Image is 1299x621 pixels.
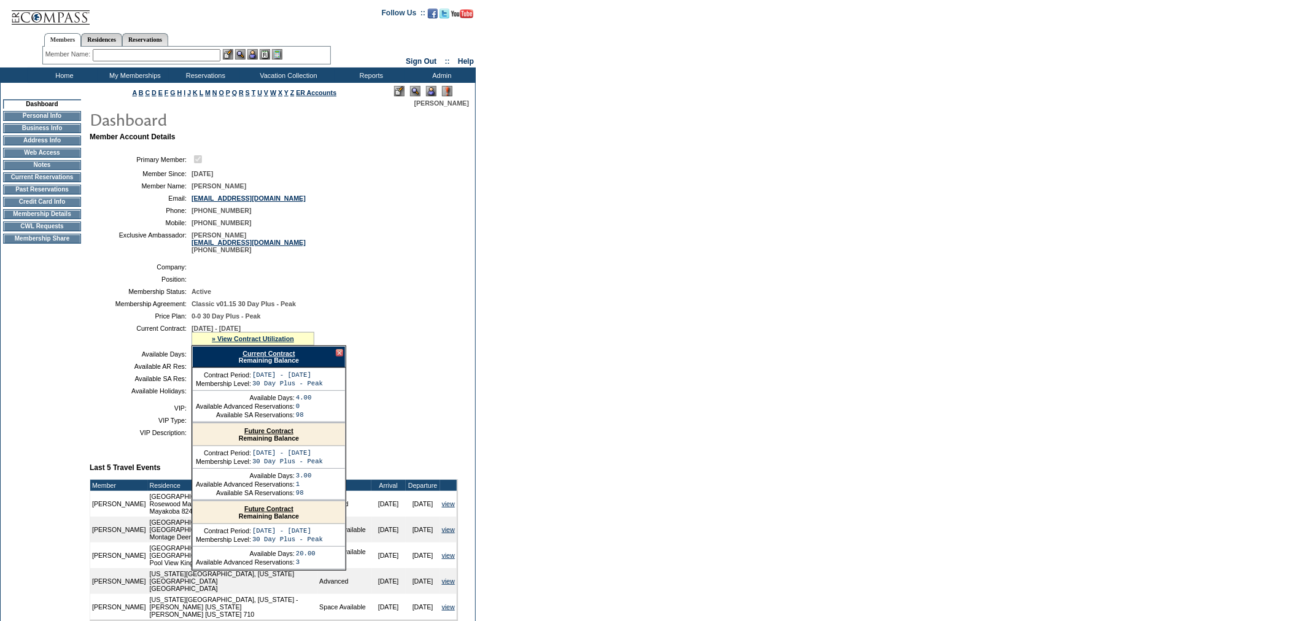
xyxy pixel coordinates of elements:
[235,49,246,60] img: View
[196,558,295,566] td: Available Advanced Reservations:
[95,288,187,295] td: Membership Status:
[192,239,306,246] a: [EMAIL_ADDRESS][DOMAIN_NAME]
[192,288,211,295] span: Active
[242,350,295,357] a: Current Contract
[158,89,163,96] a: E
[95,170,187,177] td: Member Since:
[219,89,224,96] a: O
[296,411,312,418] td: 98
[296,89,336,96] a: ER Accounts
[3,209,81,219] td: Membership Details
[165,89,169,96] a: F
[317,594,371,620] td: Space Available
[270,89,276,96] a: W
[252,458,323,465] td: 30 Day Plus - Peak
[296,480,312,488] td: 1
[95,263,187,271] td: Company:
[90,463,160,472] b: Last 5 Travel Events
[95,417,187,424] td: VIP Type:
[284,89,289,96] a: Y
[3,99,81,109] td: Dashboard
[95,219,187,226] td: Mobile:
[193,89,198,96] a: K
[152,89,157,96] a: D
[95,153,187,165] td: Primary Member:
[196,394,295,401] td: Available Days:
[296,558,316,566] td: 3
[95,325,187,345] td: Current Contract:
[133,89,137,96] a: A
[28,67,98,83] td: Home
[296,394,312,401] td: 4.00
[3,123,81,133] td: Business Info
[394,86,405,96] img: Edit Mode
[177,89,182,96] a: H
[148,480,318,491] td: Residence
[440,12,449,20] a: Follow us on Twitter
[428,12,438,20] a: Become our fan on Facebook
[95,207,187,214] td: Phone:
[192,170,213,177] span: [DATE]
[187,89,191,96] a: J
[90,480,148,491] td: Member
[223,49,233,60] img: b_edit.gif
[406,542,440,568] td: [DATE]
[226,89,230,96] a: P
[95,363,187,370] td: Available AR Res:
[192,182,246,190] span: [PERSON_NAME]
[196,527,251,534] td: Contract Period:
[81,33,122,46] a: Residences
[148,491,318,517] td: [GEOGRAPHIC_DATA], [GEOGRAPHIC_DATA] - Rosewood Mayakoba Mayakoba 824
[406,491,440,517] td: [DATE]
[205,89,211,96] a: M
[252,371,323,379] td: [DATE] - [DATE]
[95,312,187,320] td: Price Plan:
[406,517,440,542] td: [DATE]
[3,222,81,231] td: CWL Requests
[98,67,169,83] td: My Memberships
[428,9,438,18] img: Become our fan on Facebook
[95,375,187,382] td: Available SA Res:
[95,350,187,358] td: Available Days:
[95,195,187,202] td: Email:
[371,568,406,594] td: [DATE]
[252,89,256,96] a: T
[239,89,244,96] a: R
[90,568,148,594] td: [PERSON_NAME]
[90,133,176,141] b: Member Account Details
[405,67,476,83] td: Admin
[371,594,406,620] td: [DATE]
[200,89,203,96] a: L
[272,49,282,60] img: b_calculator.gif
[296,472,312,479] td: 3.00
[260,49,270,60] img: Reservations
[89,107,335,131] img: pgTtlDashboard.gif
[246,89,250,96] a: S
[278,89,282,96] a: X
[145,89,150,96] a: C
[442,500,455,507] a: view
[296,489,312,496] td: 98
[184,89,185,96] a: I
[371,491,406,517] td: [DATE]
[44,33,82,47] a: Members
[148,542,318,568] td: [GEOGRAPHIC_DATA], [US_STATE] - Regent [GEOGRAPHIC_DATA][PERSON_NAME] Pool View King Suite 721
[122,33,168,46] a: Reservations
[406,480,440,491] td: Departure
[196,458,251,465] td: Membership Level:
[264,89,268,96] a: V
[3,160,81,170] td: Notes
[192,300,296,307] span: Classic v01.15 30 Day Plus - Peak
[148,594,318,620] td: [US_STATE][GEOGRAPHIC_DATA], [US_STATE] - [PERSON_NAME] [US_STATE] [PERSON_NAME] [US_STATE] 710
[3,185,81,195] td: Past Reservations
[296,403,312,410] td: 0
[252,536,323,543] td: 30 Day Plus - Peak
[3,111,81,121] td: Personal Info
[371,480,406,491] td: Arrival
[458,57,474,66] a: Help
[90,594,148,620] td: [PERSON_NAME]
[382,7,425,22] td: Follow Us ::
[95,300,187,307] td: Membership Agreement:
[3,197,81,207] td: Credit Card Info
[95,429,187,436] td: VIP Description:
